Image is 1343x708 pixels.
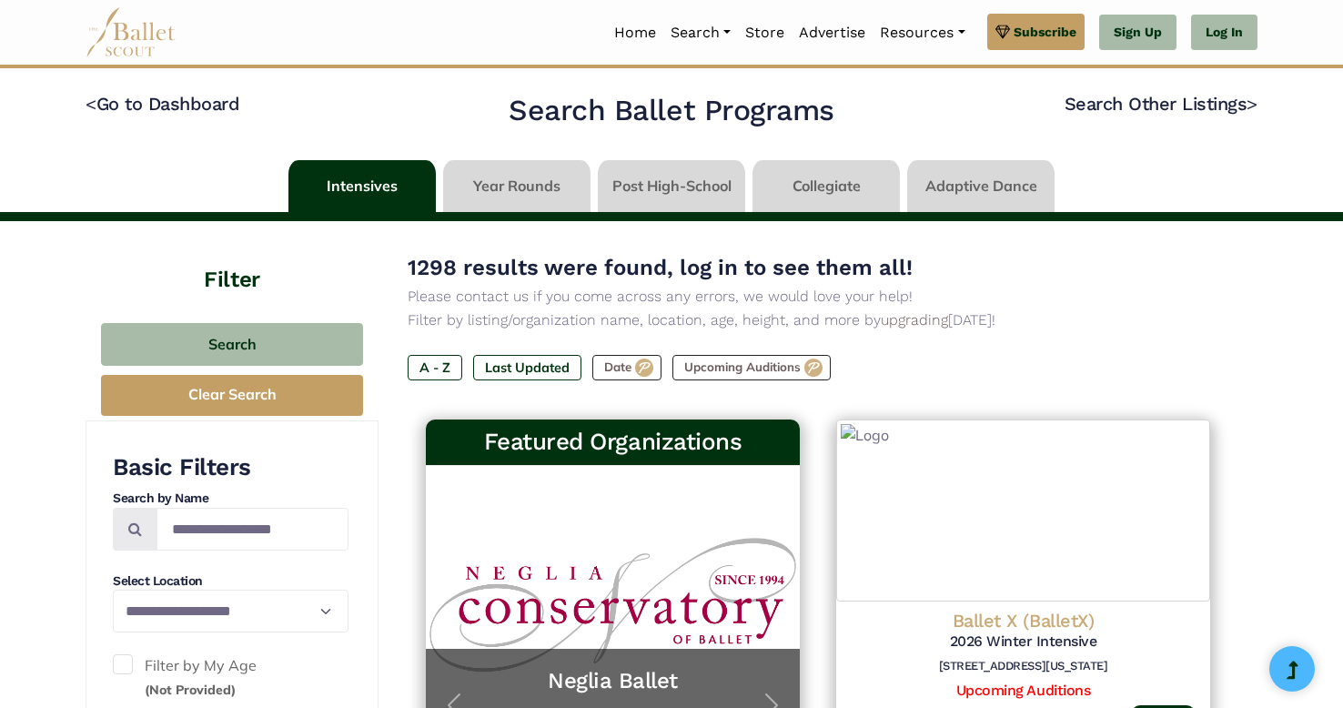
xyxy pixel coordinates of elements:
[101,323,363,366] button: Search
[473,355,581,380] label: Last Updated
[444,667,782,695] a: Neglia Ballet
[956,682,1090,699] a: Upcoming Auditions
[851,632,1196,652] h5: 2026 Winter Intensive
[851,609,1196,632] h4: Ballet X (BalletX)
[145,682,236,698] small: (Not Provided)
[987,14,1085,50] a: Subscribe
[851,659,1196,674] h6: [STREET_ADDRESS][US_STATE]
[1014,22,1076,42] span: Subscribe
[738,14,792,52] a: Store
[663,14,738,52] a: Search
[1191,15,1257,51] a: Log In
[113,490,348,508] h4: Search by Name
[408,255,913,280] span: 1298 results were found, log in to see them all!
[157,508,348,551] input: Search by names...
[594,160,749,212] li: Post High-School
[439,160,594,212] li: Year Rounds
[113,654,348,701] label: Filter by My Age
[113,452,348,483] h3: Basic Filters
[408,355,462,380] label: A - Z
[408,308,1228,332] p: Filter by listing/organization name, location, age, height, and more by [DATE]!
[836,420,1210,602] img: Logo
[1247,92,1257,115] code: >
[672,355,831,380] label: Upcoming Auditions
[509,92,833,130] h2: Search Ballet Programs
[86,93,239,115] a: <Go to Dashboard
[86,221,379,296] h4: Filter
[86,92,96,115] code: <
[113,572,348,591] h4: Select Location
[792,14,873,52] a: Advertise
[1065,93,1257,115] a: Search Other Listings>
[440,427,785,458] h3: Featured Organizations
[749,160,904,212] li: Collegiate
[408,285,1228,308] p: Please contact us if you come across any errors, we would love your help!
[995,22,1010,42] img: gem.svg
[592,355,661,380] label: Date
[101,375,363,416] button: Clear Search
[904,160,1058,212] li: Adaptive Dance
[881,311,948,329] a: upgrading
[873,14,972,52] a: Resources
[1099,15,1176,51] a: Sign Up
[285,160,439,212] li: Intensives
[607,14,663,52] a: Home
